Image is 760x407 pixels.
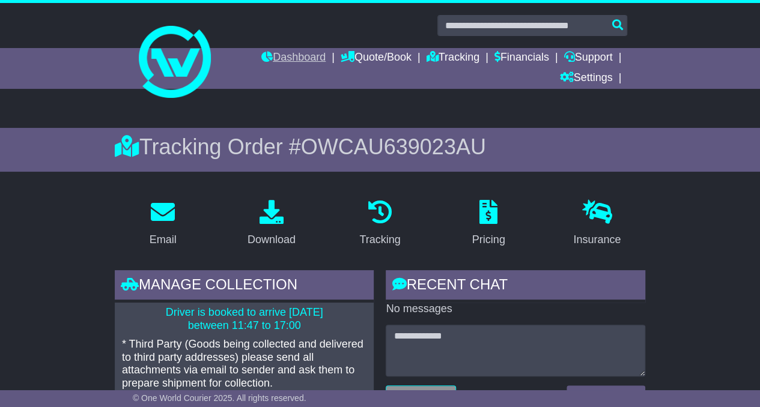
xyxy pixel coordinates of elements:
[115,134,645,160] div: Tracking Order #
[261,48,326,68] a: Dashboard
[564,48,612,68] a: Support
[351,196,408,252] a: Tracking
[386,270,645,303] div: RECENT CHAT
[142,196,184,252] a: Email
[427,48,479,68] a: Tracking
[133,393,306,403] span: © One World Courier 2025. All rights reserved.
[464,196,513,252] a: Pricing
[341,48,412,68] a: Quote/Book
[559,68,612,89] a: Settings
[301,134,486,159] span: OWCAU639023AU
[240,196,303,252] a: Download
[122,338,367,390] p: * Third Party (Goods being collected and delivered to third party addresses) please send all atta...
[386,303,645,316] p: No messages
[150,232,177,248] div: Email
[122,306,367,332] p: Driver is booked to arrive [DATE] between 11:47 to 17:00
[565,196,628,252] a: Insurance
[567,385,645,406] button: Send a Message
[494,48,549,68] a: Financials
[472,232,505,248] div: Pricing
[115,270,374,303] div: Manage collection
[573,232,621,248] div: Insurance
[359,232,400,248] div: Tracking
[248,232,296,248] div: Download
